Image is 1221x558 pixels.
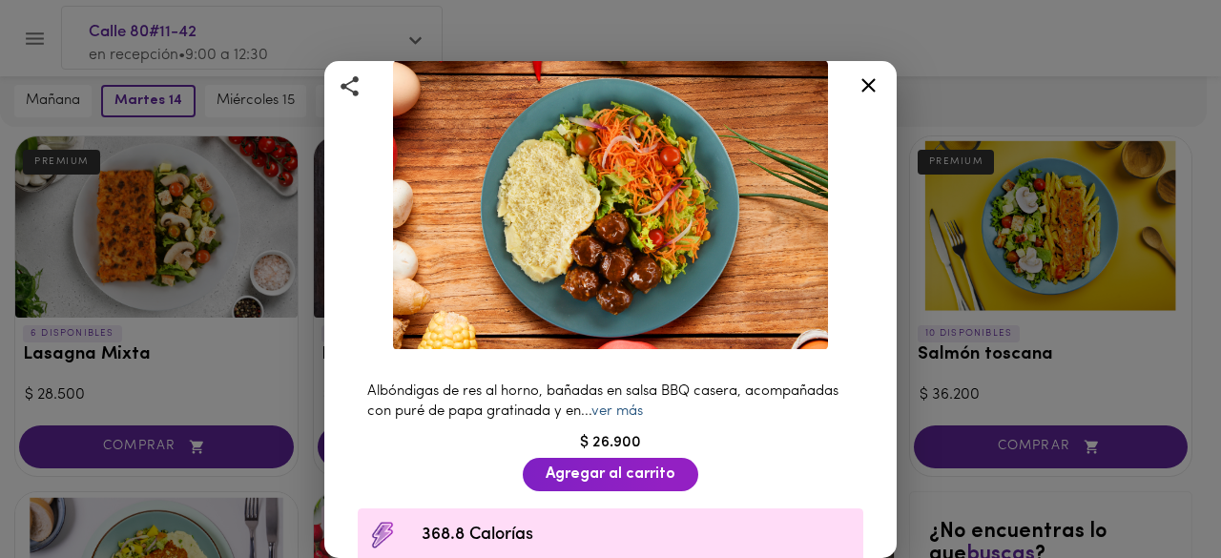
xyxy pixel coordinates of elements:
span: 368.8 Calorías [422,523,853,548]
a: ver más [591,404,643,419]
img: Albóndigas BBQ [393,60,828,350]
span: Agregar al carrito [546,465,675,484]
img: Contenido calórico [368,521,397,549]
div: $ 26.900 [348,432,873,454]
iframe: Messagebird Livechat Widget [1110,447,1202,539]
span: Albóndigas de res al horno, bañadas en salsa BBQ casera, acompañadas con puré de papa gratinada y... [367,384,838,419]
button: Agregar al carrito [523,458,698,491]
